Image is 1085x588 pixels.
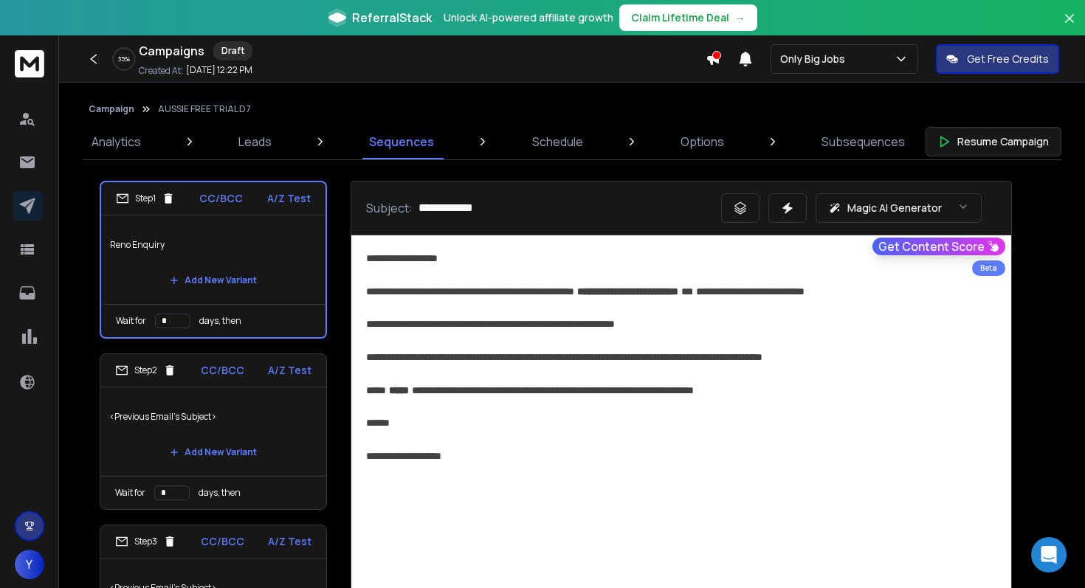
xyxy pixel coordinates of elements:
[158,437,269,467] button: Add New Variant
[116,315,146,327] p: Wait for
[115,487,145,499] p: Wait for
[268,534,311,549] p: A/Z Test
[158,266,269,295] button: Add New Variant
[92,133,141,151] p: Analytics
[109,396,317,437] p: <Previous Email's Subject>
[199,315,241,327] p: days, then
[110,224,317,266] p: Reno Enquiry
[816,193,982,223] button: Magic AI Generator
[238,133,272,151] p: Leads
[813,124,914,159] a: Subsequences
[681,133,724,151] p: Options
[936,44,1059,74] button: Get Free Credits
[532,133,583,151] p: Schedule
[1060,9,1079,44] button: Close banner
[230,124,280,159] a: Leads
[100,353,327,510] li: Step2CC/BCCA/Z Test<Previous Email's Subject>Add New VariantWait fordays, then
[523,124,592,159] a: Schedule
[267,191,311,206] p: A/Z Test
[352,9,432,27] span: ReferralStack
[369,133,434,151] p: Sequences
[186,64,252,76] p: [DATE] 12:22 PM
[872,238,1005,255] button: Get Content Score
[847,201,942,215] p: Magic AI Generator
[201,363,244,378] p: CC/BCC
[360,124,443,159] a: Sequences
[366,199,413,217] p: Subject:
[115,364,176,377] div: Step 2
[83,124,150,159] a: Analytics
[972,260,1005,276] div: Beta
[1031,537,1067,573] div: Open Intercom Messenger
[139,65,183,77] p: Created At:
[15,550,44,579] button: Y
[213,41,252,60] div: Draft
[967,52,1049,66] p: Get Free Credits
[115,535,176,548] div: Step 3
[199,487,241,499] p: days, then
[926,127,1061,156] button: Resume Campaign
[158,103,251,115] p: AUSSIE FREE TRIAL D7
[780,52,851,66] p: Only Big Jobs
[672,124,733,159] a: Options
[444,10,613,25] p: Unlock AI-powered affiliate growth
[619,4,757,31] button: Claim Lifetime Deal→
[116,192,175,205] div: Step 1
[268,363,311,378] p: A/Z Test
[139,42,204,60] h1: Campaigns
[735,10,745,25] span: →
[821,133,905,151] p: Subsequences
[199,191,243,206] p: CC/BCC
[100,181,327,339] li: Step1CC/BCCA/Z TestReno EnquiryAdd New VariantWait fordays, then
[89,103,134,115] button: Campaign
[118,55,130,63] p: 35 %
[201,534,244,549] p: CC/BCC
